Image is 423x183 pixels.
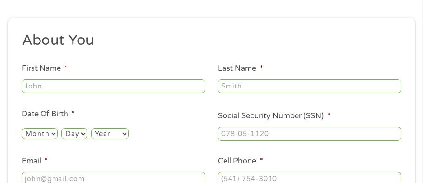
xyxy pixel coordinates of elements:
[218,79,401,93] input: Smith
[22,79,205,93] input: John
[218,111,330,121] label: Social Security Number (SSN)
[22,156,48,166] label: Email
[218,127,401,141] input: 078-05-1120
[22,64,67,74] label: First Name
[22,109,75,119] label: Date Of Birth
[218,156,263,166] label: Cell Phone
[218,64,263,74] label: Last Name
[22,31,395,50] h2: About You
